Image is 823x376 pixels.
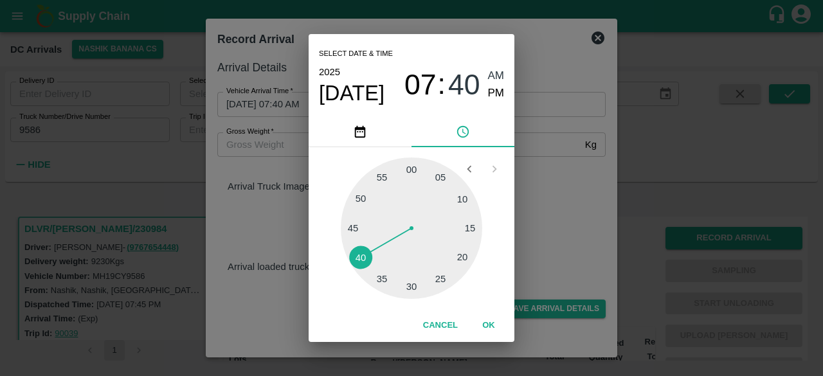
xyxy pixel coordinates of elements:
[438,67,446,102] span: :
[488,85,505,102] button: PM
[418,314,463,337] button: Cancel
[468,314,509,337] button: OK
[411,116,514,147] button: pick time
[448,67,480,102] button: 40
[404,67,437,102] button: 07
[457,157,482,181] button: Open previous view
[319,80,384,106] button: [DATE]
[309,116,411,147] button: pick date
[488,67,505,85] button: AM
[319,64,340,80] button: 2025
[319,44,393,64] span: Select date & time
